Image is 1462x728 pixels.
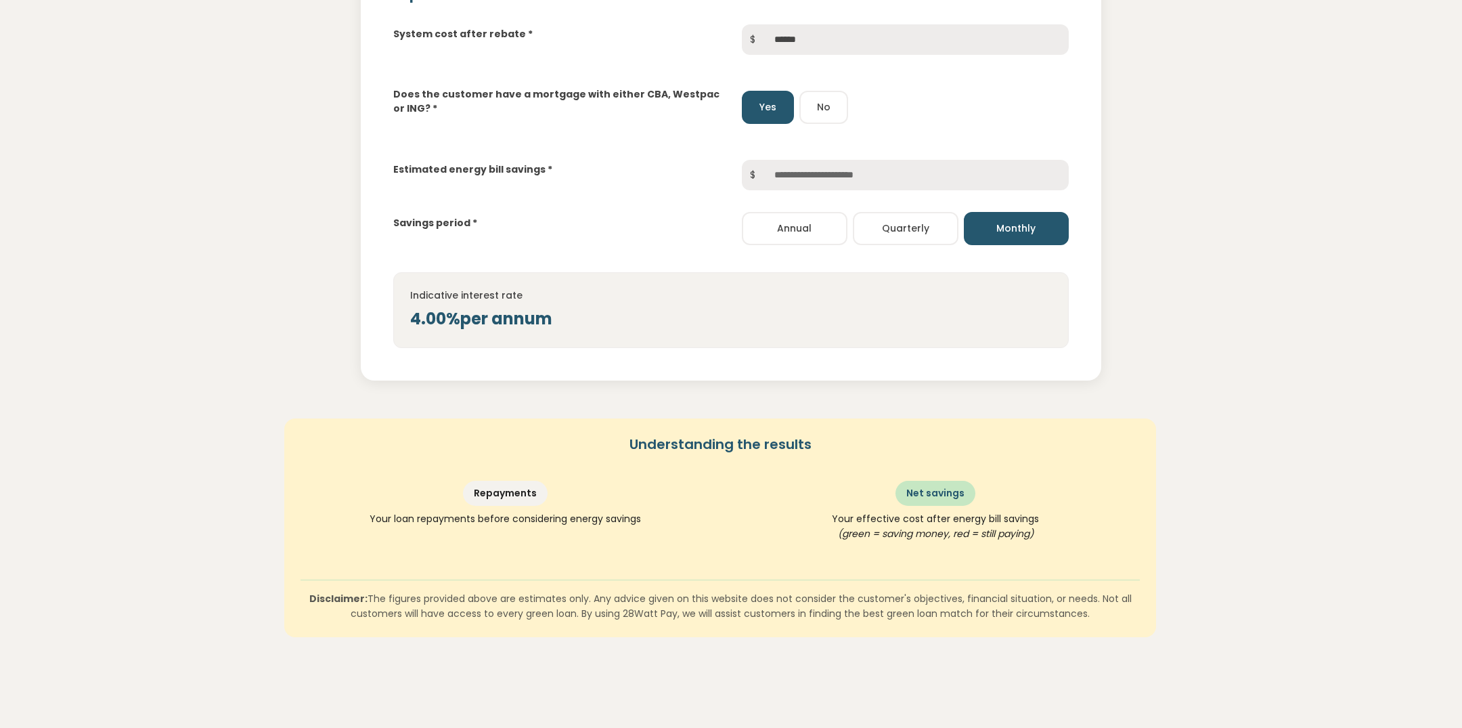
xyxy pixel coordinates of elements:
[301,435,1140,454] h5: Understanding the results
[309,592,368,605] strong: Disclaimer:
[410,289,1053,301] h4: Indicative interest rate
[393,27,533,41] label: System cost after rebate *
[895,481,975,506] div: Net savings
[393,216,477,230] label: Savings period *
[799,91,848,124] button: No
[742,212,847,245] button: Annual
[742,24,763,55] span: $
[393,163,552,177] label: Estimated energy bill savings *
[742,91,794,124] button: Yes
[742,160,763,190] span: $
[393,87,720,116] label: Does the customer have a mortgage with either CBA, Westpac or ING? *
[463,481,548,506] div: Repayments
[838,527,1034,540] span: (green = saving money, red = still paying)
[853,212,958,245] button: Quarterly
[311,511,699,526] p: Your loan repayments before considering energy savings
[301,591,1140,622] p: The figures provided above are estimates only. Any advice given on this website does not consider...
[964,212,1069,245] button: Monthly
[410,307,1053,331] div: 4.00% per annum
[742,511,1129,542] p: Your effective cost after energy bill savings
